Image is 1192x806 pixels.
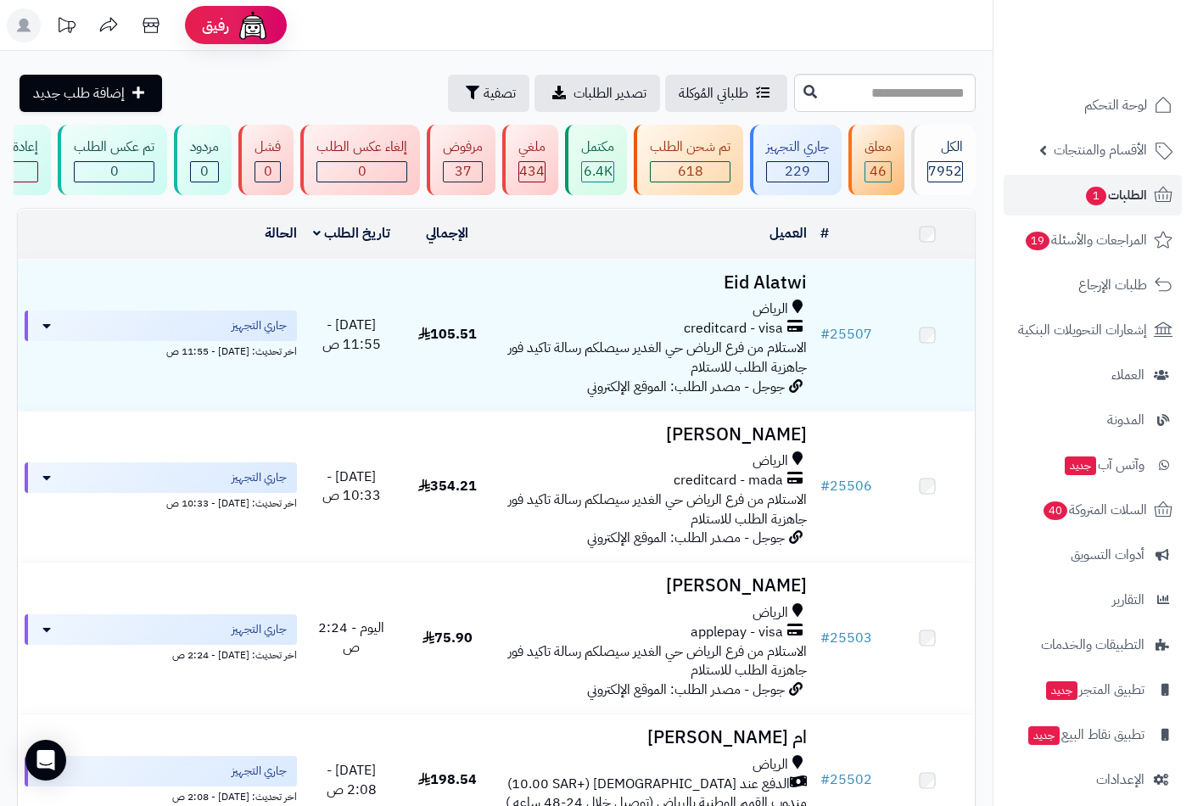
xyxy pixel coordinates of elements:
a: إشعارات التحويلات البنكية [1004,310,1182,350]
span: لوحة التحكم [1084,93,1147,117]
span: الاستلام من فرع الرياض حي الغدير سيصلكم رسالة تاكيد فور جاهزية الطلب للاستلام [508,338,807,378]
a: # [820,223,829,243]
div: جاري التجهيز [766,137,829,157]
div: 0 [191,162,218,182]
a: طلباتي المُوكلة [665,75,787,112]
a: التطبيقات والخدمات [1004,624,1182,665]
a: أدوات التسويق [1004,535,1182,575]
div: 229 [767,162,828,182]
h3: [PERSON_NAME] [502,425,808,445]
h3: ام [PERSON_NAME] [502,728,808,747]
div: Open Intercom Messenger [25,740,66,781]
span: إضافة طلب جديد [33,83,125,104]
span: جاري التجهيز [232,469,287,486]
a: فشل 0 [235,125,297,195]
span: 37 [455,161,472,182]
span: # [820,770,830,790]
span: 46 [870,161,887,182]
span: تصفية [484,83,516,104]
span: [DATE] - 2:08 ص [327,760,377,800]
span: creditcard - visa [684,319,783,339]
a: مرفوض 37 [423,125,499,195]
span: الطلبات [1084,183,1147,207]
div: اخر تحديث: [DATE] - 2:08 ص [25,786,297,804]
span: جوجل - مصدر الطلب: الموقع الإلكتروني [587,377,785,397]
span: الاستلام من فرع الرياض حي الغدير سيصلكم رسالة تاكيد فور جاهزية الطلب للاستلام [508,641,807,681]
div: اخر تحديث: [DATE] - 2:24 ص [25,645,297,663]
span: 105.51 [418,324,477,344]
div: مردود [190,137,219,157]
span: جديد [1028,726,1060,745]
span: جاري التجهيز [232,763,287,780]
div: 0 [317,162,406,182]
a: تصدير الطلبات [534,75,660,112]
span: # [820,476,830,496]
span: 6.4K [584,161,613,182]
span: الرياض [753,755,788,775]
span: الرياض [753,299,788,319]
a: السلات المتروكة40 [1004,490,1182,530]
a: #25502 [820,770,872,790]
span: طلباتي المُوكلة [679,83,748,104]
span: وآتس آب [1063,453,1144,477]
a: وآتس آبجديد [1004,445,1182,485]
span: 198.54 [418,770,477,790]
span: الاستلام من فرع الرياض حي الغدير سيصلكم رسالة تاكيد فور جاهزية الطلب للاستلام [508,490,807,529]
span: العملاء [1111,363,1144,387]
a: تم عكس الطلب 0 [54,125,171,195]
div: مرفوض [443,137,483,157]
a: العملاء [1004,355,1182,395]
span: الدفع عند [DEMOGRAPHIC_DATA] (+10.00 SAR) [507,775,790,794]
span: [DATE] - 11:55 ص [322,315,381,355]
div: فشل [255,137,281,157]
div: 0 [255,162,280,182]
span: 618 [678,161,703,182]
span: طلبات الإرجاع [1078,273,1147,297]
span: 434 [519,161,545,182]
span: التطبيقات والخدمات [1041,633,1144,657]
a: مكتمل 6.4K [562,125,630,195]
span: جوجل - مصدر الطلب: الموقع الإلكتروني [587,680,785,700]
span: creditcard - mada [674,471,783,490]
a: تاريخ الطلب [313,223,390,243]
div: 618 [651,162,730,182]
span: التقارير [1112,588,1144,612]
a: التقارير [1004,579,1182,620]
div: اخر تحديث: [DATE] - 10:33 ص [25,493,297,511]
a: إضافة طلب جديد [20,75,162,112]
div: معلق [865,137,892,157]
span: السلات المتروكة [1042,498,1147,522]
a: لوحة التحكم [1004,85,1182,126]
div: ملغي [518,137,546,157]
span: الرياض [753,451,788,471]
a: إلغاء عكس الطلب 0 [297,125,423,195]
span: 229 [785,161,810,182]
h3: [PERSON_NAME] [502,576,808,596]
span: إشعارات التحويلات البنكية [1018,318,1147,342]
a: #25503 [820,628,872,648]
a: #25506 [820,476,872,496]
span: 0 [264,161,272,182]
span: تصدير الطلبات [574,83,646,104]
div: إلغاء عكس الطلب [316,137,407,157]
a: المراجعات والأسئلة19 [1004,220,1182,260]
a: تحديثات المنصة [45,8,87,47]
span: 75.90 [423,628,473,648]
h3: Eid Alatwi [502,273,808,293]
a: تم شحن الطلب 618 [630,125,747,195]
a: المدونة [1004,400,1182,440]
span: جاري التجهيز [232,621,287,638]
span: الرياض [753,603,788,623]
div: 37 [444,162,482,182]
span: # [820,324,830,344]
span: رفيق [202,15,229,36]
a: جاري التجهيز 229 [747,125,845,195]
div: الكل [927,137,963,157]
a: الحالة [265,223,297,243]
div: اخر تحديث: [DATE] - 11:55 ص [25,341,297,359]
span: 40 [1044,501,1067,520]
a: الكل7952 [908,125,979,195]
span: [DATE] - 10:33 ص [322,467,381,507]
span: # [820,628,830,648]
a: الطلبات1 [1004,175,1182,215]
